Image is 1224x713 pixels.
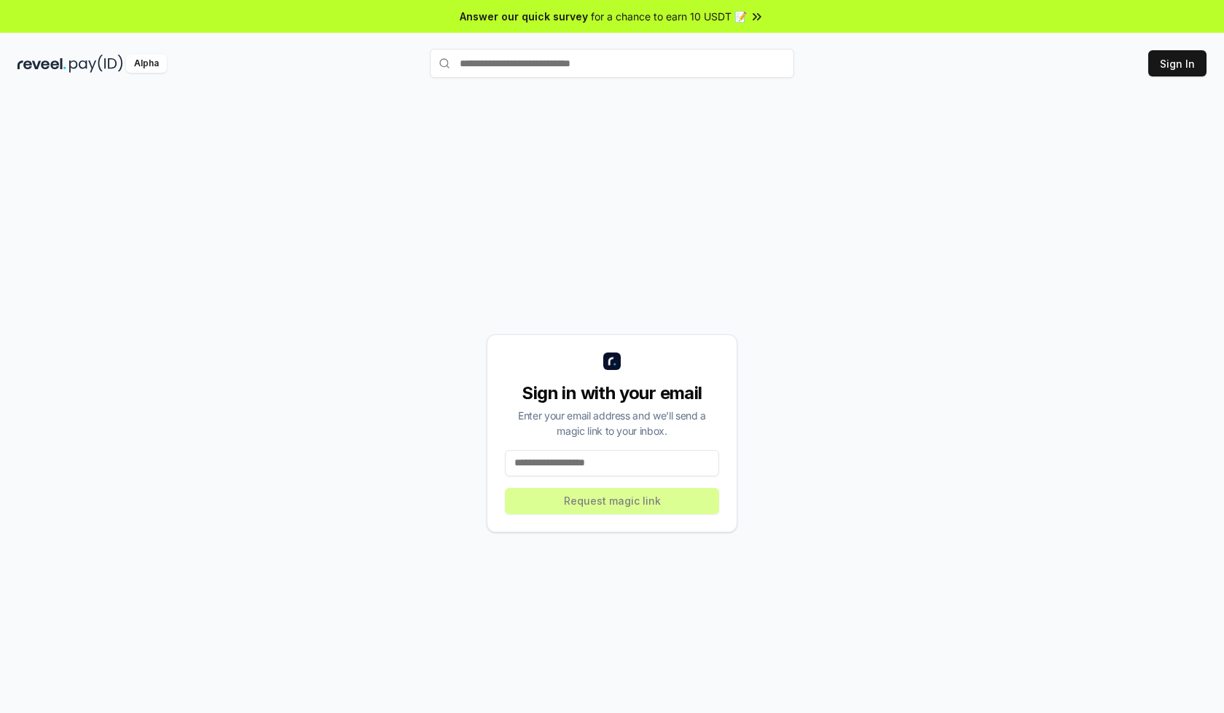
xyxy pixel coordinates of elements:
[505,408,719,438] div: Enter your email address and we’ll send a magic link to your inbox.
[603,352,621,370] img: logo_small
[69,55,123,73] img: pay_id
[591,9,747,24] span: for a chance to earn 10 USDT 📝
[460,9,588,24] span: Answer our quick survey
[1148,50,1207,76] button: Sign In
[505,382,719,405] div: Sign in with your email
[126,55,167,73] div: Alpha
[17,55,66,73] img: reveel_dark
